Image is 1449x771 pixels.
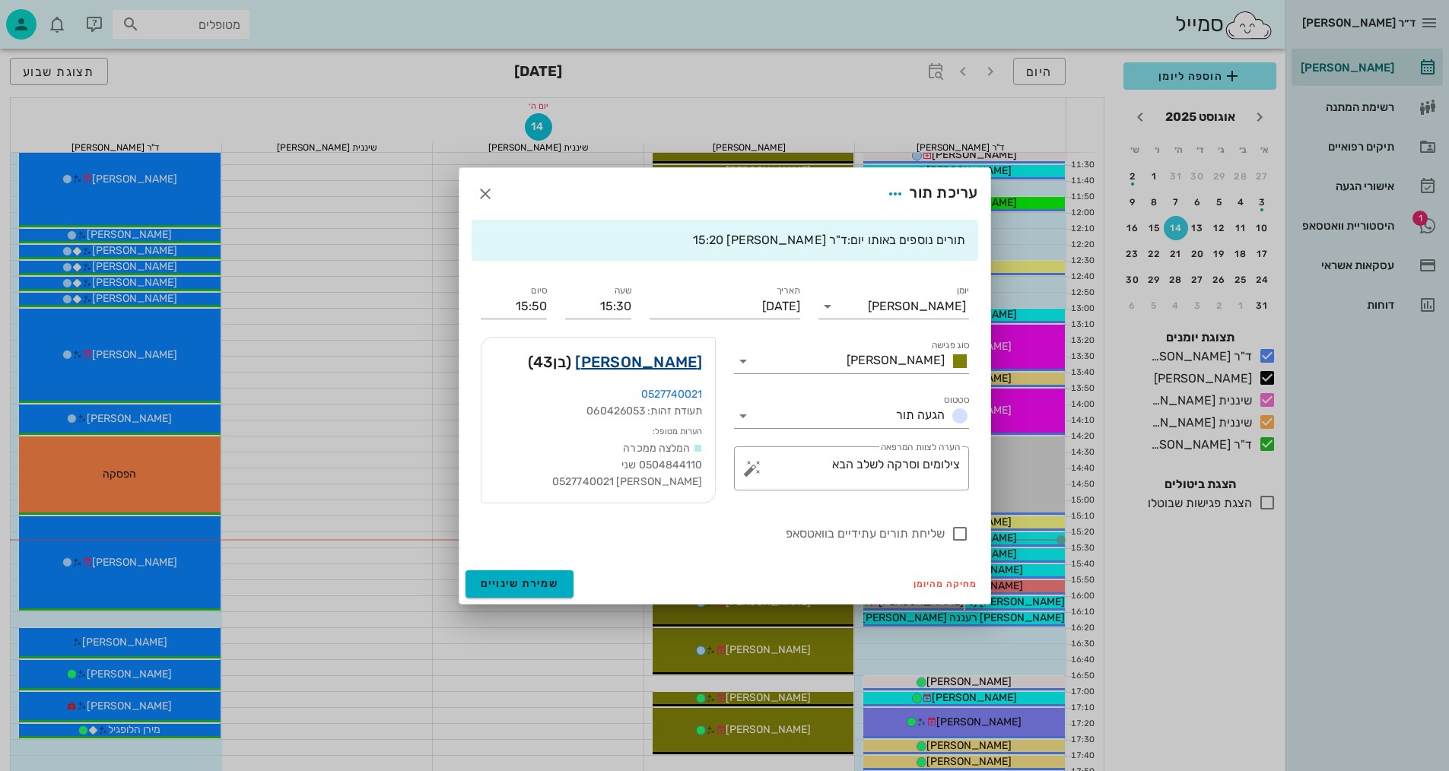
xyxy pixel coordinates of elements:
div: יומן[PERSON_NAME] [818,294,969,319]
button: שמירת שינויים [466,570,574,598]
label: יומן [956,285,969,297]
a: 0527740021 [641,388,703,401]
div: סטטוסהגעה תור [734,404,969,428]
span: שמירת שינויים [481,577,559,590]
label: הערה לצוות המרפאה [880,442,959,453]
label: סטטוס [944,395,969,406]
span: [PERSON_NAME] [847,353,945,367]
label: תאריך [776,285,800,297]
div: עריכת תור [882,180,977,208]
div: סוג פגישה[PERSON_NAME] [734,349,969,373]
span: (בן ) [528,350,572,374]
label: סיום [531,285,547,297]
span: הגעה תור [896,408,945,422]
span: מחיקה מהיומן [914,579,978,589]
button: מחיקה מהיומן [907,573,984,595]
div: תעודת זהות: 060426053 [494,403,703,420]
label: סוג פגישה [931,340,969,351]
small: הערות מטופל: [653,427,702,436]
span: ד"ר [PERSON_NAME] 15:20 [693,233,847,247]
label: שעה [614,285,631,297]
div: [PERSON_NAME] [868,300,966,313]
span: 43 [533,353,554,371]
span: המלצה ממכרה 0504844110 שני [PERSON_NAME] 0527740021 [552,442,702,488]
label: שליחת תורים עתידיים בוואטסאפ [481,526,945,541]
a: [PERSON_NAME] [575,350,702,374]
div: תורים נוספים באותו יום: [484,232,966,249]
